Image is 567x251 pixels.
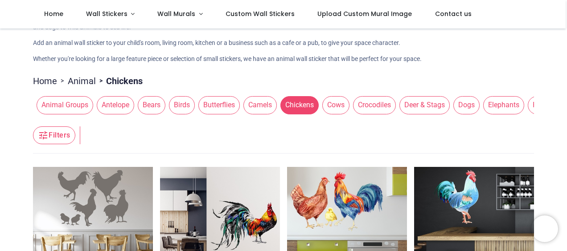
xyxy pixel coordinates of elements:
[480,96,524,114] button: Elephants
[96,77,106,85] span: >
[165,96,195,114] button: Birds
[277,96,319,114] button: Chickens
[96,75,143,87] li: Chickens
[319,96,349,114] button: Cows
[33,96,93,114] button: Animal Groups
[531,215,558,242] iframe: Brevo live chat
[169,96,195,114] span: Birds
[33,126,75,144] button: Filters
[33,55,534,64] p: Whether you're looking for a large feature piece or selection of small stickers, we have an anima...
[68,75,96,87] a: Animal
[450,96,480,114] button: Dogs
[353,96,396,114] span: Crocodiles
[483,96,524,114] span: Elephants
[33,75,57,87] a: Home
[37,96,93,114] span: Animal Groups
[399,96,450,114] span: Deer & Stags
[280,96,319,114] span: Chickens
[195,96,240,114] button: Butterflies
[435,9,472,18] span: Contact us
[97,96,134,114] span: Antelope
[317,9,412,18] span: Upload Custom Mural Image
[33,39,534,48] p: Add an animal wall sticker to your child's room, living room, kitchen or a business such as a caf...
[396,96,450,114] button: Deer & Stags
[226,9,295,18] span: Custom Wall Stickers
[134,96,165,114] button: Bears
[243,96,277,114] span: Camels
[44,9,63,18] span: Home
[453,96,480,114] span: Dogs
[198,96,240,114] span: Butterflies
[322,96,349,114] span: Cows
[86,9,127,18] span: Wall Stickers
[138,96,165,114] span: Bears
[240,96,277,114] button: Camels
[157,9,195,18] span: Wall Murals
[57,77,68,85] span: >
[349,96,396,114] button: Crocodiles
[93,96,134,114] button: Antelope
